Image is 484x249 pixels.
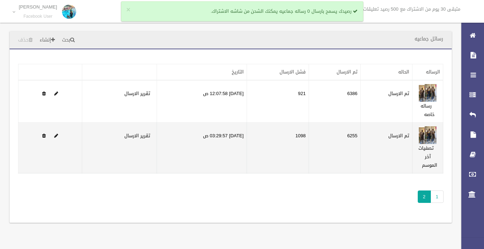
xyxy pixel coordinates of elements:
span: 2 [418,190,431,203]
a: تقرير الارسال [124,131,150,140]
td: [DATE] 12:07:58 ص [157,80,247,123]
a: 1 [430,190,444,203]
button: × [126,6,130,13]
td: 6255 [309,123,360,173]
a: تم الارسال [337,67,358,76]
p: [PERSON_NAME] [19,4,57,10]
div: رصيدك يسمح بارسال 0 رساله جماعيه يمكنك الشحن من شاشه الاشتراك. [121,1,363,21]
td: [DATE] 03:29:57 ص [157,123,247,173]
th: الرساله [412,64,443,81]
a: إنشاء [37,34,58,47]
small: Facebook User [19,14,57,19]
th: الحاله [360,64,412,81]
a: Edit [419,89,437,98]
a: Edit [54,89,58,98]
label: تم الارسال [388,89,409,98]
label: تم الارسال [388,132,409,140]
td: 6386 [309,80,360,123]
a: Edit [419,131,437,140]
img: 638940102454588897.jpg [419,84,437,102]
a: تصفيات آخر الموسم [418,144,437,170]
td: 1098 [247,123,309,173]
a: بحث [59,34,78,47]
img: 638944543532171481.jpg [419,126,437,144]
td: 921 [247,80,309,123]
header: رسائل جماعيه [406,32,452,46]
a: رساله خاصه [421,101,435,119]
a: فشل الارسال [280,67,306,76]
a: تقرير الارسال [124,89,150,98]
a: التاريخ [232,67,244,76]
a: Edit [54,131,58,140]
